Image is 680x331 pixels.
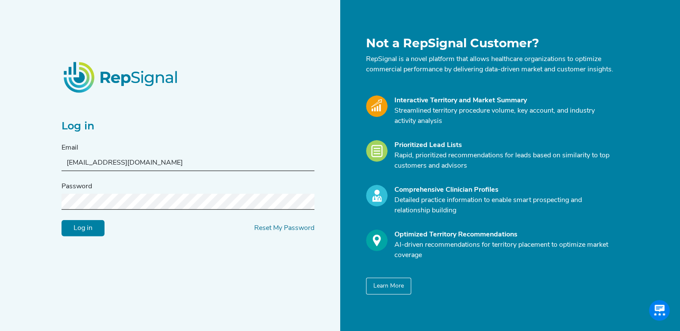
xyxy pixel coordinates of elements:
[62,120,314,132] h2: Log in
[366,36,614,51] h1: Not a RepSignal Customer?
[394,106,614,126] p: Streamlined territory procedure volume, key account, and industry activity analysis
[366,95,388,117] img: Market_Icon.a700a4ad.svg
[394,195,614,216] p: Detailed practice information to enable smart prospecting and relationship building
[394,95,614,106] div: Interactive Territory and Market Summary
[62,181,92,192] label: Password
[62,220,105,236] input: Log in
[394,140,614,150] div: Prioritized Lead Lists
[394,240,614,261] p: AI-driven recommendations for territory placement to optimize market coverage
[366,278,411,294] button: Learn More
[62,143,78,153] label: Email
[366,185,388,206] img: Profile_Icon.739e2aba.svg
[394,185,614,195] div: Comprehensive Clinician Profiles
[366,54,614,75] p: RepSignal is a novel platform that allows healthcare organizations to optimize commercial perform...
[366,230,388,251] img: Optimize_Icon.261f85db.svg
[254,225,314,232] a: Reset My Password
[394,230,614,240] div: Optimized Territory Recommendations
[394,150,614,171] p: Rapid, prioritized recommendations for leads based on similarity to top customers and advisors
[366,140,388,162] img: Leads_Icon.28e8c528.svg
[53,51,190,103] img: RepSignalLogo.20539ed3.png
